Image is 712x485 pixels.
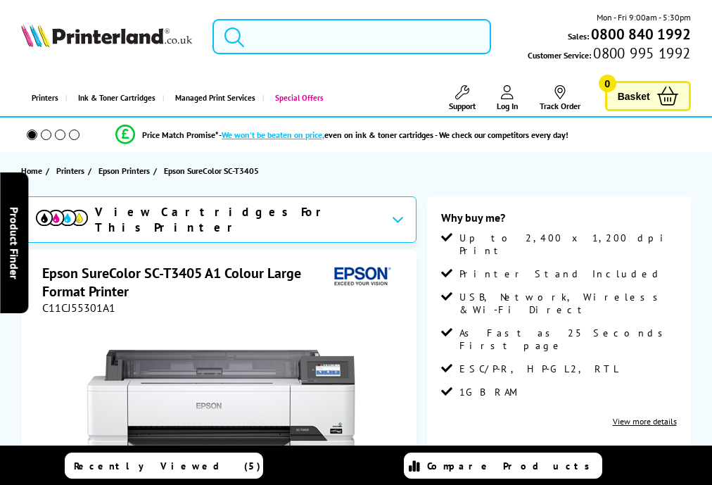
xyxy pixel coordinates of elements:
[142,130,219,140] span: Price Match Promise*
[56,163,88,178] a: Printers
[21,23,191,47] img: Printerland Logo
[459,232,677,257] span: Up to 2,400 x 1,200 dpi Print
[459,363,620,375] span: ESC/P-R, HP-GL2, RTL
[36,210,88,226] img: View Cartridges
[74,460,261,472] span: Recently Viewed (5)
[42,264,329,301] h1: Epson SureColor SC-T3405 A1 Colour Large Format Printer
[98,163,150,178] span: Epson Printers
[21,23,191,50] a: Printerland Logo
[459,327,677,352] span: As Fast as 25 Seconds First page
[42,301,115,315] span: C11CJ55301A1
[613,416,677,427] a: View more details
[597,11,691,24] span: Mon - Fri 9:00am - 5:30pm
[459,386,519,398] span: 1GB RAM
[441,441,614,462] span: £1,453.25
[427,460,597,472] span: Compare Products
[441,210,677,232] div: Why buy me?
[497,85,519,111] a: Log In
[7,122,677,147] li: modal_Promise
[618,87,650,106] span: Basket
[164,163,262,178] a: Epson SureColor SC-T3405
[78,80,155,116] span: Ink & Toner Cartridges
[605,81,691,111] a: Basket 0
[222,130,324,140] span: We won’t be beaten on price,
[219,130,568,140] div: - even on ink & toner cartridges - We check our competitors every day!
[497,101,519,111] span: Log In
[21,163,42,178] span: Home
[459,291,677,316] span: USB, Network, Wireless & Wi-Fi Direct
[95,204,380,235] span: View Cartridges For This Printer
[568,30,589,43] span: Sales:
[449,101,476,111] span: Support
[449,85,476,111] a: Support
[591,25,691,44] b: 0800 840 1992
[528,46,690,62] span: Customer Service:
[459,267,663,280] span: Printer Stand Included
[540,85,580,111] a: Track Order
[7,206,21,279] span: Product Finder
[21,80,65,116] a: Printers
[65,80,163,116] a: Ink & Toner Cartridges
[65,453,263,479] a: Recently Viewed (5)
[98,163,153,178] a: Epson Printers
[589,27,691,41] a: 0800 840 1992
[56,163,84,178] span: Printers
[163,80,262,116] a: Managed Print Services
[329,264,393,290] img: Epson
[21,163,46,178] a: Home
[404,453,602,479] a: Compare Products
[164,163,259,178] span: Epson SureColor SC-T3405
[591,46,690,60] span: 0800 995 1992
[262,80,331,116] a: Special Offers
[599,75,616,92] span: 0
